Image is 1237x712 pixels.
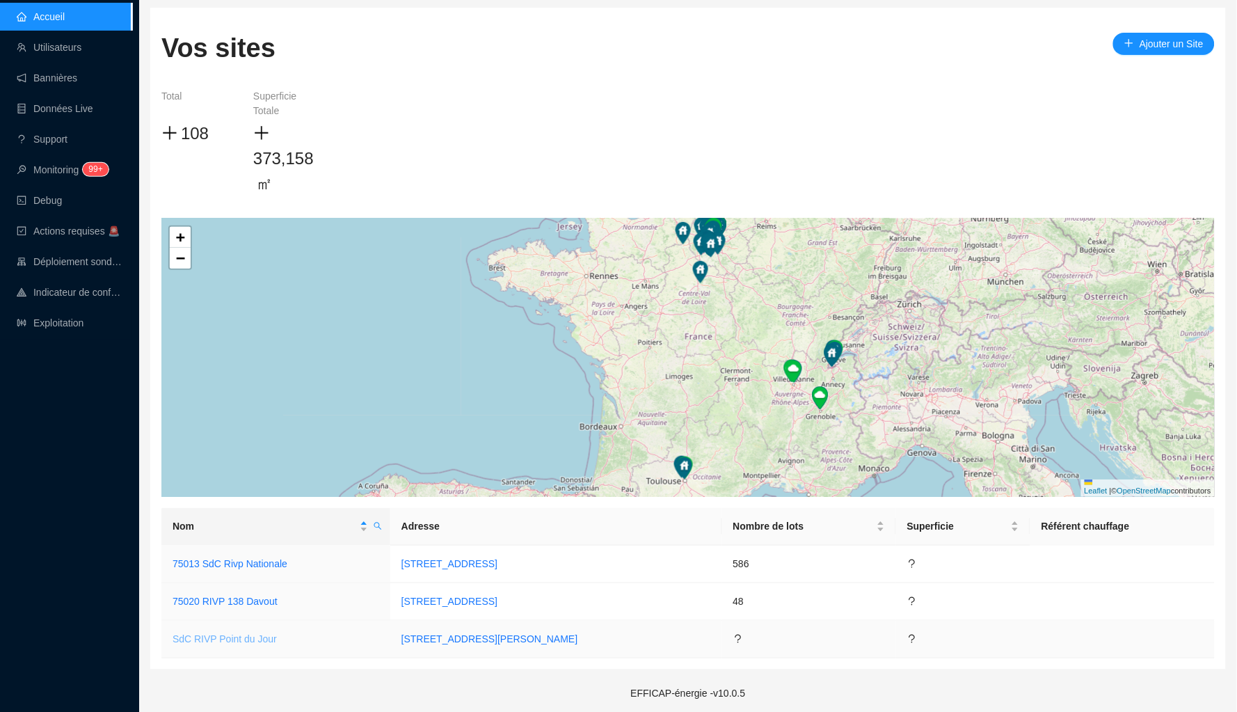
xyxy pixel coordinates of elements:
[256,171,273,196] span: ㎡
[701,233,717,255] img: Marker
[1081,480,1215,497] div: © contributors
[631,688,746,699] span: EFFICAP-énergie - v10.0.5
[181,124,209,143] span: 108
[676,222,691,244] img: Marker
[253,149,314,168] span: 373,158
[784,360,799,382] img: Marker
[827,340,842,363] img: Marker
[733,596,744,607] span: 48
[907,596,917,606] span: question
[1085,480,1211,495] a: Leaflet
[705,220,720,242] img: Marker
[253,125,270,141] span: plus
[733,634,743,644] span: question
[701,232,716,254] img: Marker
[161,89,231,118] div: Total
[722,508,896,546] th: Nombre de lots
[694,233,709,255] img: Marker
[704,222,719,244] img: Marker
[907,519,1008,534] span: Superficie
[17,103,93,114] a: databaseDonnées Live
[677,457,692,480] img: Marker
[896,508,1030,546] th: Superficie
[173,519,357,534] span: Nom
[1140,37,1204,52] span: Ajouter un Site
[907,634,917,644] span: question
[907,559,917,569] span: question
[813,387,828,409] img: Marker
[83,163,108,176] sup: 179
[701,232,717,255] img: Marker
[17,72,77,84] a: notificationBannières
[17,11,65,22] a: homeAccueil
[173,596,278,607] a: 75020 RIVP 138 Davout
[401,633,578,644] a: [STREET_ADDRESS][PERSON_NAME]
[33,226,120,237] span: Actions requises 🚨
[173,558,287,569] a: 75013 SdC Rivp Nationale
[17,134,67,145] a: questionSupport
[824,345,840,367] img: Marker
[1030,508,1215,546] th: Référent chauffage
[700,232,715,255] img: Marker
[786,361,801,383] img: Marker
[170,227,191,248] a: Zoom in
[17,256,122,267] a: clusterDéploiement sondes
[401,596,497,607] a: [STREET_ADDRESS]
[371,516,385,537] span: search
[700,232,715,254] img: Marker
[161,125,178,141] span: plus
[710,232,726,255] img: Marker
[694,217,710,239] img: Marker
[374,522,382,530] span: search
[702,233,717,255] img: Marker
[253,89,323,118] div: Superficie Totale
[693,261,708,283] img: Marker
[733,519,874,534] span: Nombre de lots
[702,234,717,256] img: Marker
[1117,486,1172,495] a: OpenStreetMap
[699,230,715,252] img: Marker
[17,164,104,175] a: monitorMonitoring99+
[678,457,693,479] img: Marker
[827,342,843,364] img: Marker
[176,228,185,246] span: +
[826,340,841,363] img: Marker
[696,231,712,253] img: Marker
[401,558,497,569] a: [STREET_ADDRESS]
[176,249,185,267] span: −
[827,340,843,363] img: Marker
[161,33,276,65] h1: Vos sites
[17,287,122,298] a: heat-mapIndicateur de confort
[17,42,81,53] a: teamUtilisateurs
[674,456,689,478] img: Marker
[703,235,719,258] img: Marker
[170,248,191,269] a: Zoom out
[1124,38,1134,48] span: plus
[173,633,277,644] a: SdC RIVP Point du Jour
[17,226,26,236] span: check-square
[828,340,843,363] img: Marker
[1113,33,1215,55] button: Ajouter un Site
[390,508,722,546] th: Adresse
[1110,486,1112,495] span: |
[17,195,62,206] a: codeDebug
[161,508,390,546] th: Nom
[17,317,83,329] a: slidersExploitation
[733,558,749,569] span: 586
[702,224,717,246] img: Marker
[705,221,721,243] img: Marker
[701,232,717,254] img: Marker
[700,218,715,240] img: Marker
